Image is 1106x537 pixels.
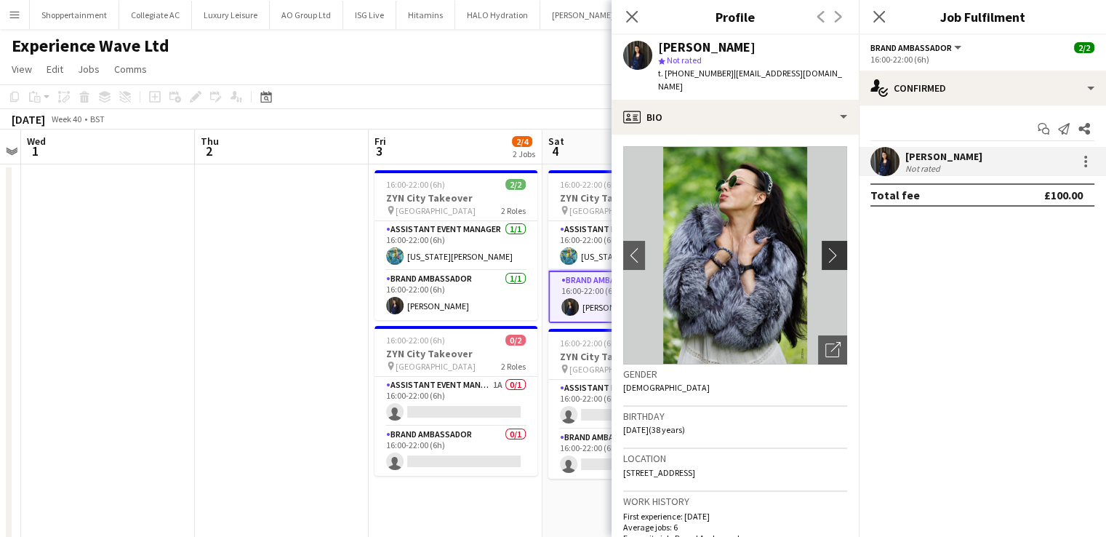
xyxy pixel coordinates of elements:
span: 3 [372,143,386,159]
div: [DATE] [12,112,45,127]
span: | [EMAIL_ADDRESS][DOMAIN_NAME] [658,68,842,92]
span: 4 [546,143,564,159]
h3: Profile [612,7,859,26]
h3: ZYN City Takeover [548,350,711,363]
app-card-role: Assistant Event Manager1/116:00-22:00 (6h)[US_STATE][PERSON_NAME] [548,221,711,271]
span: Jobs [78,63,100,76]
div: Confirmed [859,71,1106,106]
app-job-card: 16:00-22:00 (6h)2/2ZYN City Takeover [GEOGRAPHIC_DATA]2 RolesAssistant Event Manager1/116:00-22:0... [548,170,711,323]
span: Fri [374,135,386,148]
app-job-card: 16:00-22:00 (6h)0/2ZYN City Takeover [GEOGRAPHIC_DATA]2 RolesAssistant Event Manager1A0/116:00-22... [374,326,537,476]
span: 16:00-22:00 (6h) [560,179,619,190]
div: Not rated [905,163,943,174]
button: Luxury Leisure [192,1,270,29]
p: First experience: [DATE] [623,511,847,522]
span: 2 [199,143,219,159]
span: 0/2 [505,335,526,346]
a: Edit [41,60,69,79]
span: [STREET_ADDRESS] [623,467,695,478]
div: 16:00-22:00 (6h) [870,54,1094,65]
div: Total fee [870,188,920,202]
div: [PERSON_NAME] [905,150,982,163]
a: View [6,60,38,79]
div: Bio [612,100,859,135]
app-card-role: Brand Ambassador0/116:00-22:00 (6h) [374,426,537,476]
span: [GEOGRAPHIC_DATA] [396,361,476,372]
a: Comms [108,60,153,79]
span: 1 [25,143,46,159]
h3: Location [623,452,847,465]
h3: ZYN City Takeover [374,347,537,360]
app-job-card: 16:00-22:00 (6h)0/2ZYN City Takeover [GEOGRAPHIC_DATA]2 RolesAssistant Event Manager1A0/116:00-22... [548,329,711,479]
span: 2 Roles [501,361,526,372]
span: 16:00-22:00 (6h) [386,335,445,346]
div: £100.00 [1044,188,1083,202]
span: Not rated [667,55,702,65]
span: Brand Ambassador [870,42,952,53]
span: [GEOGRAPHIC_DATA] [396,205,476,216]
span: 16:00-22:00 (6h) [386,179,445,190]
h1: Experience Wave Ltd [12,35,169,57]
app-card-role: Brand Ambassador1/116:00-22:00 (6h)[PERSON_NAME] [548,271,711,323]
a: Jobs [72,60,105,79]
div: Open photos pop-in [818,335,847,365]
p: Average jobs: 6 [623,522,847,533]
h3: Job Fulfilment [859,7,1106,26]
app-card-role: Assistant Event Manager1/116:00-22:00 (6h)[US_STATE][PERSON_NAME] [374,221,537,271]
span: Thu [201,135,219,148]
span: 2 Roles [501,205,526,216]
h3: Birthday [623,410,847,423]
div: [PERSON_NAME] [658,41,756,54]
span: [GEOGRAPHIC_DATA] [569,364,649,375]
h3: ZYN City Takeover [374,191,537,204]
app-card-role: Assistant Event Manager1A0/116:00-22:00 (6h) [548,380,711,429]
button: HALO Hydration [455,1,540,29]
span: 2/2 [505,179,526,190]
span: Comms [114,63,147,76]
span: View [12,63,32,76]
button: Hitamins [396,1,455,29]
button: Brand Ambassador [870,42,963,53]
span: [DEMOGRAPHIC_DATA] [623,382,710,393]
img: Crew avatar or photo [623,146,847,365]
h3: Gender [623,367,847,381]
span: [GEOGRAPHIC_DATA] [569,205,649,216]
span: Week 40 [48,114,84,124]
span: 16:00-22:00 (6h) [560,338,619,349]
button: Collegiate AC [119,1,192,29]
app-card-role: Brand Ambassador1/116:00-22:00 (6h)[PERSON_NAME] [374,271,537,320]
button: AO Group Ltd [270,1,343,29]
h3: ZYN City Takeover [548,191,711,204]
app-card-role: Assistant Event Manager1A0/116:00-22:00 (6h) [374,377,537,426]
button: [PERSON_NAME] [540,1,626,29]
span: 2/2 [1074,42,1094,53]
button: ISG Live [343,1,396,29]
div: 2 Jobs [513,148,535,159]
span: Sat [548,135,564,148]
span: Edit [47,63,63,76]
div: BST [90,114,105,124]
app-card-role: Brand Ambassador0/116:00-22:00 (6h) [548,429,711,479]
span: t. [PHONE_NUMBER] [658,68,734,79]
app-job-card: 16:00-22:00 (6h)2/2ZYN City Takeover [GEOGRAPHIC_DATA]2 RolesAssistant Event Manager1/116:00-22:0... [374,170,537,320]
span: [DATE] (38 years) [623,424,685,435]
h3: Work history [623,495,847,508]
span: 2/4 [512,136,532,147]
span: Wed [27,135,46,148]
button: Shoppertainment [30,1,119,29]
